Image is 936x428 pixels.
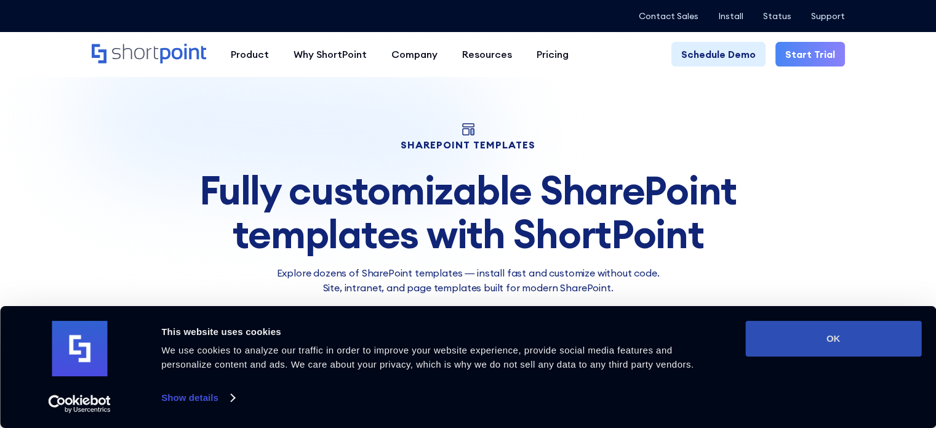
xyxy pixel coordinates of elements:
a: Company [379,42,450,67]
div: Company [391,47,438,62]
a: Install [718,11,743,21]
a: Start Trial [775,42,845,67]
a: Pricing [524,42,581,67]
button: OK [745,321,921,357]
div: Why ShortPoint [294,47,367,62]
p: Explore dozens of SharePoint templates — install fast and customize without code. Site, intranet,... [92,265,845,295]
a: Home [92,44,206,65]
a: Support [811,11,845,21]
div: Fully customizable SharePoint templates with ShortPoint [92,169,845,256]
a: Show details [161,389,234,407]
span: We use cookies to analyze our traffic in order to improve your website experience, provide social... [161,345,694,369]
a: Schedule Demo [671,42,766,67]
img: logo [52,321,107,376]
a: Resources [450,42,524,67]
div: This website uses cookies [161,325,718,339]
div: Resources [462,47,512,62]
h1: SHAREPOINT TEMPLATES [92,140,845,149]
a: Status [763,11,791,21]
div: Pricing [537,47,569,62]
a: Product [218,42,281,67]
a: Contact Sales [639,11,698,21]
a: Why ShortPoint [281,42,379,67]
div: Product [231,47,269,62]
a: Usercentrics Cookiebot - opens in a new window [26,395,134,413]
